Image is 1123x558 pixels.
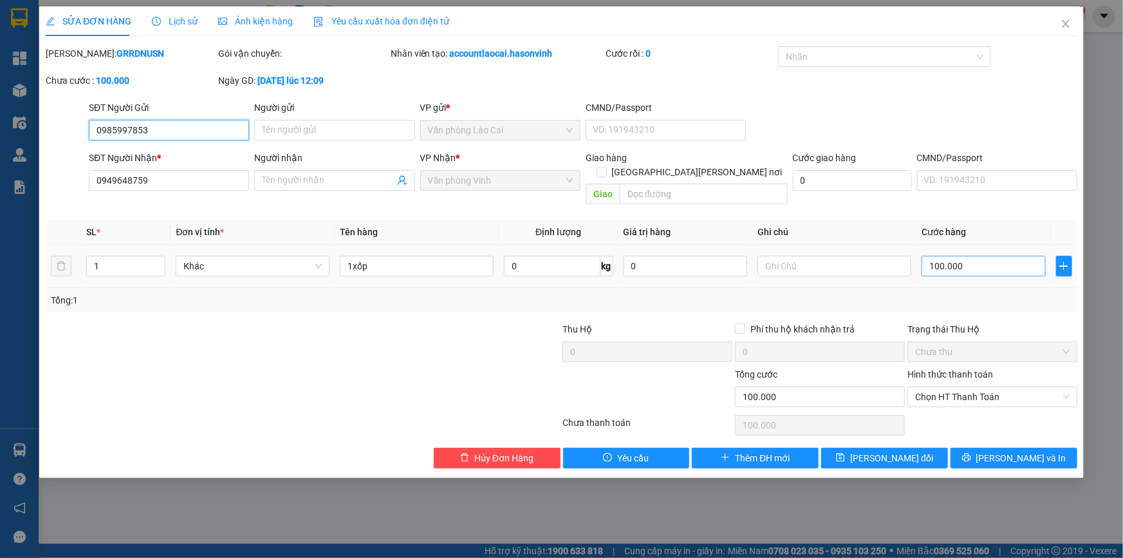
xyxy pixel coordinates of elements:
h2: GRRDNUSN [7,92,104,113]
span: Đơn vị tính [176,227,224,237]
b: 100.000 [96,75,129,86]
span: Định lượng [535,227,581,237]
span: VP Nhận [420,153,456,163]
span: user-add [397,175,407,186]
div: Chưa thanh toán [562,416,734,438]
span: edit [46,17,55,26]
div: SĐT Người Gửi [89,101,249,115]
span: picture [218,17,227,26]
div: Cước rồi : [606,46,775,61]
img: icon [313,17,324,27]
b: 0 [645,48,651,59]
span: Giá trị hàng [624,227,671,237]
button: deleteHủy Đơn Hàng [434,448,561,468]
b: [DOMAIN_NAME] [172,10,311,32]
span: SL [86,227,97,237]
div: CMND/Passport [586,101,746,115]
b: [DATE] lúc 12:09 [257,75,324,86]
button: save[PERSON_NAME] đổi [821,448,948,468]
span: Tổng cước [735,369,777,380]
h2: VP Nhận: Văn phòng Vinh [68,92,311,173]
span: Chưa thu [915,342,1070,361]
span: Văn phòng Vinh [428,171,573,190]
span: plus [721,453,730,463]
div: Ngày GD: [218,73,388,88]
span: Chọn HT Thanh Toán [915,387,1070,407]
th: Ghi chú [752,220,916,245]
input: Ghi Chú [757,256,911,276]
span: Giao hàng [586,153,627,163]
div: Chưa cước : [46,73,216,88]
span: [PERSON_NAME] đổi [850,451,933,465]
button: exclamation-circleYêu cầu [563,448,690,468]
b: GRRDNUSN [116,48,164,59]
span: [PERSON_NAME] và In [976,451,1066,465]
span: Hủy Đơn Hàng [474,451,534,465]
b: [PERSON_NAME] ([PERSON_NAME] - Sapa) [46,10,202,88]
button: plusThêm ĐH mới [692,448,819,468]
span: delete [460,453,469,463]
span: Lịch sử [152,16,198,26]
span: Văn phòng Lào Cai [428,120,573,140]
span: Phí thu hộ khách nhận trả [745,322,860,336]
input: Dọc đường [620,184,788,204]
span: exclamation-circle [603,453,612,463]
span: Giao [586,184,620,204]
span: Ảnh kiện hàng [218,16,293,26]
span: close [1061,19,1071,29]
span: Thu Hộ [562,324,592,334]
span: save [836,453,845,463]
div: SĐT Người Nhận [89,151,249,165]
input: VD: Bàn, Ghế [340,256,494,276]
input: Cước giao hàng [793,170,912,191]
label: Hình thức thanh toán [907,369,993,380]
div: [PERSON_NAME]: [46,46,216,61]
span: Tên hàng [340,227,378,237]
div: Tổng: 1 [51,293,434,307]
div: Người gửi [254,101,414,115]
button: printer[PERSON_NAME] và In [951,448,1077,468]
div: Nhân viên tạo: [391,46,604,61]
span: SỬA ĐƠN HÀNG [46,16,131,26]
div: CMND/Passport [917,151,1077,165]
button: plus [1056,256,1072,276]
span: plus [1057,261,1072,271]
span: kg [600,256,613,276]
span: printer [962,453,971,463]
button: Close [1048,6,1084,43]
span: Yêu cầu [617,451,649,465]
div: Gói vận chuyển: [218,46,388,61]
div: Người nhận [254,151,414,165]
span: Yêu cầu xuất hóa đơn điện tử [313,16,449,26]
span: Thêm ĐH mới [735,451,790,465]
b: accountlaocai.hasonvinh [450,48,553,59]
button: delete [51,256,71,276]
div: Trạng thái Thu Hộ [907,322,1077,336]
div: VP gửi [420,101,580,115]
span: clock-circle [152,17,161,26]
span: [GEOGRAPHIC_DATA][PERSON_NAME] nơi [607,165,788,179]
label: Cước giao hàng [793,153,857,163]
span: Cước hàng [922,227,966,237]
span: Khác [183,256,322,276]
